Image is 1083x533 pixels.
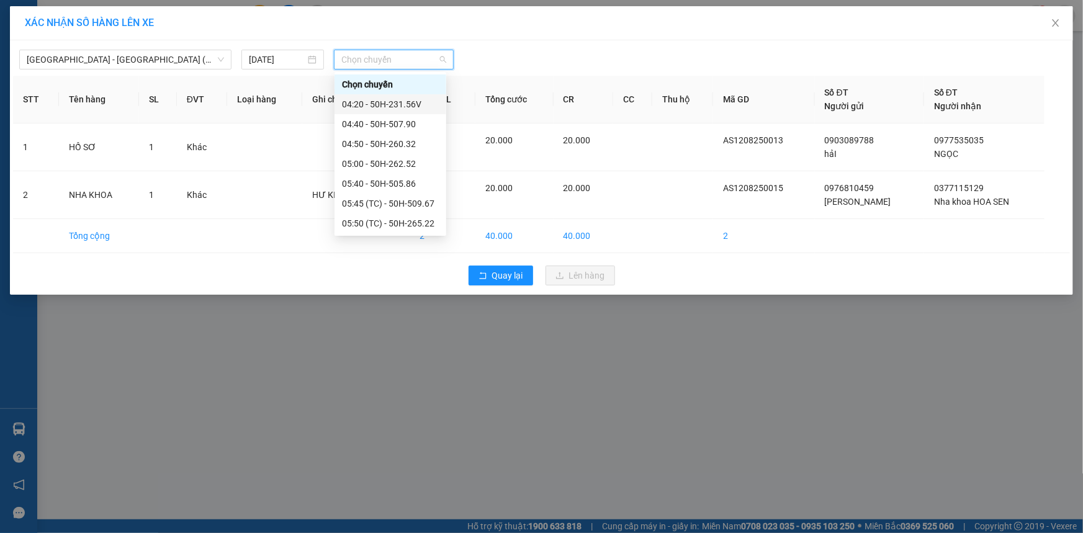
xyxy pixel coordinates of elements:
span: 0977535035 [934,135,984,145]
button: uploadLên hàng [546,266,615,285]
span: Người nhận [934,101,981,111]
span: 20.000 [485,135,513,145]
th: CC [613,76,652,123]
span: HƯ KHÔNG ĐỀN [312,190,377,200]
span: 1 [149,190,154,200]
button: Close [1038,6,1073,41]
span: NGỌC [934,149,958,159]
span: close [1051,18,1061,28]
th: Tổng cước [475,76,554,123]
span: 20.000 [564,135,591,145]
th: Ghi chú [302,76,410,123]
span: 0377115129 [934,183,984,193]
div: 05:45 (TC) - 50H-509.67 [342,197,439,210]
td: NHA KHOA [59,171,139,219]
div: Chọn chuyến [342,78,439,91]
th: Mã GD [713,76,815,123]
button: rollbackQuay lại [469,266,533,285]
td: Khác [177,123,227,171]
span: XÁC NHẬN SỐ HÀNG LÊN XE [25,17,154,29]
th: ĐVT [177,76,227,123]
td: 40.000 [475,219,554,253]
div: 05:00 - 50H-262.52 [342,157,439,171]
div: 04:40 - 50H-507.90 [342,117,439,131]
span: 0976810459 [825,183,874,193]
td: 1 [13,123,59,171]
td: Tổng cộng [59,219,139,253]
th: Tên hàng [59,76,139,123]
div: 05:50 (TC) - 50H-265.22 [342,217,439,230]
th: Thu hộ [652,76,713,123]
div: 04:20 - 50H-231.56V [342,97,439,111]
span: AS1208250015 [723,183,783,193]
span: AS1208250013 [723,135,783,145]
div: 05:40 - 50H-505.86 [342,177,439,190]
span: [PERSON_NAME] [825,197,891,207]
span: Số ĐT [825,87,848,97]
td: 2 [713,219,815,253]
span: hảI [825,149,837,159]
span: Chọn chuyến [341,50,446,69]
input: 13/08/2025 [249,53,305,66]
td: 2 [410,219,475,253]
th: Loại hàng [227,76,302,123]
span: 20.000 [564,183,591,193]
div: Chọn chuyến [335,74,446,94]
span: Người gửi [825,101,865,111]
td: HỒ SƠ [59,123,139,171]
div: 04:50 - 50H-260.32 [342,137,439,151]
th: STT [13,76,59,123]
span: 0903089788 [825,135,874,145]
td: 2 [13,171,59,219]
span: Số ĐT [934,87,958,97]
th: SL [139,76,177,123]
span: 1 [149,142,154,152]
span: rollback [479,271,487,281]
td: 40.000 [554,219,613,253]
td: Khác [177,171,227,219]
span: Quay lại [492,269,523,282]
span: Nha khoa HOA SEN [934,197,1009,207]
span: Sài Gòn - Tây Ninh (VIP) [27,50,224,69]
span: 20.000 [485,183,513,193]
th: CR [554,76,613,123]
